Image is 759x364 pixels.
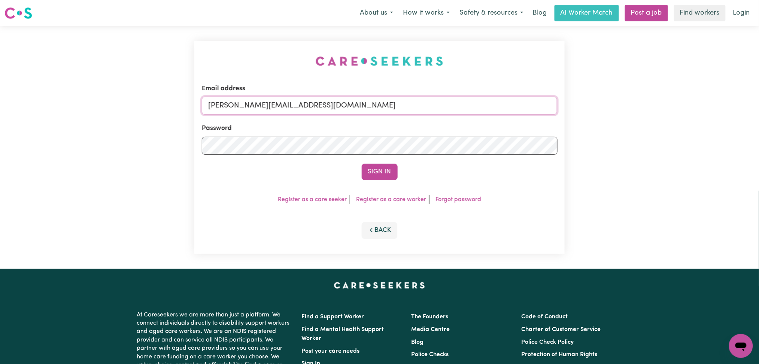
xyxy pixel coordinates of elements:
[362,164,398,180] button: Sign In
[334,282,425,288] a: Careseekers home page
[455,5,528,21] button: Safety & resources
[355,5,398,21] button: About us
[412,352,449,358] a: Police Checks
[4,4,32,22] a: Careseekers logo
[362,222,398,239] button: Back
[278,197,347,203] a: Register as a care seeker
[202,84,245,94] label: Email address
[202,97,558,115] input: Email address
[625,5,668,21] a: Post a job
[302,327,384,342] a: Find a Mental Health Support Worker
[412,314,449,320] a: The Founders
[302,348,360,354] a: Post your care needs
[412,327,450,333] a: Media Centre
[521,327,601,333] a: Charter of Customer Service
[674,5,726,21] a: Find workers
[729,5,755,21] a: Login
[412,339,424,345] a: Blog
[302,314,364,320] a: Find a Support Worker
[521,352,597,358] a: Protection of Human Rights
[356,197,426,203] a: Register as a care worker
[555,5,619,21] a: AI Worker Match
[528,5,552,21] a: Blog
[435,197,481,203] a: Forgot password
[398,5,455,21] button: How it works
[4,6,32,20] img: Careseekers logo
[521,314,568,320] a: Code of Conduct
[521,339,574,345] a: Police Check Policy
[729,334,753,358] iframe: Button to launch messaging window
[202,124,232,133] label: Password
